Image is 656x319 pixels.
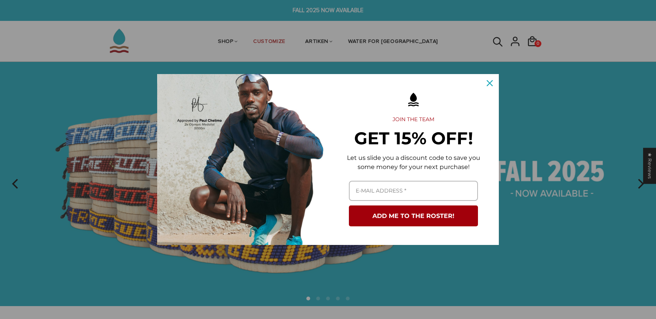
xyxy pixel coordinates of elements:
svg: close icon [487,80,493,86]
h2: JOIN THE TEAM [340,116,487,123]
button: ADD ME TO THE ROSTER! [349,205,478,226]
input: Email field [349,181,478,201]
strong: GET 15% OFF! [354,128,473,148]
p: Let us slide you a discount code to save you some money for your next purchase! [340,153,487,172]
button: Close [481,74,499,92]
